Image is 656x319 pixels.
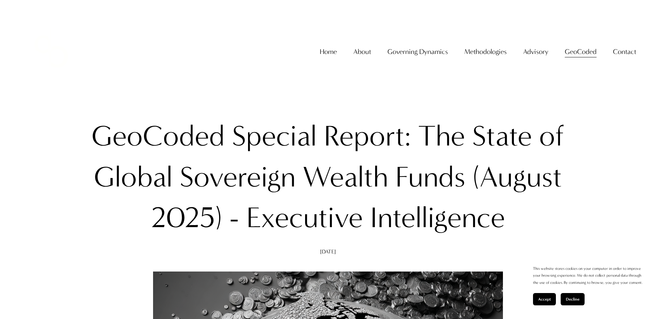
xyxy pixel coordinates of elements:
[94,157,173,197] div: Global
[151,197,222,238] div: 2025)
[324,116,411,156] div: Report:
[320,45,337,59] a: Home
[20,20,83,83] img: Christopher Sanchez &amp; Co.
[180,157,296,197] div: Sovereign
[526,259,649,313] section: Cookie banner
[533,293,556,305] button: Accept
[387,45,448,58] span: Governing Dynamics
[370,197,505,238] div: Intelligence
[565,45,597,58] span: GeoCoded
[303,157,388,197] div: Wealth
[613,45,636,58] span: Contact
[539,116,564,156] div: of
[523,45,548,59] a: folder dropdown
[565,45,597,59] a: folder dropdown
[353,45,371,59] a: folder dropdown
[232,116,317,156] div: Special
[473,157,562,197] div: (August
[464,45,507,59] a: folder dropdown
[533,265,642,287] p: This website stores cookies on your computer in order to improve your browsing experience. We do ...
[566,297,579,302] span: Decline
[229,197,239,238] div: -
[472,116,532,156] div: State
[246,197,363,238] div: Executive
[387,45,448,59] a: folder dropdown
[395,157,465,197] div: Funds
[92,116,225,156] div: GeoCoded
[320,248,336,255] span: [DATE]
[523,45,548,58] span: Advisory
[418,116,465,156] div: The
[464,45,507,58] span: Methodologies
[561,293,585,305] button: Decline
[353,45,371,58] span: About
[613,45,636,59] a: folder dropdown
[538,297,551,302] span: Accept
